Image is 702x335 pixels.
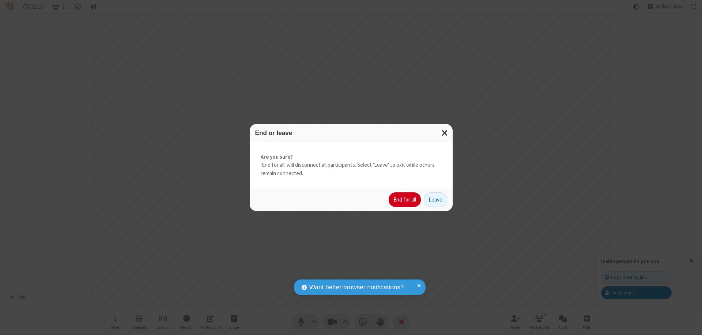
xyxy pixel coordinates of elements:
strong: Are you sure? [261,153,442,161]
button: Close modal [437,124,453,142]
div: 'End for all' will disconnect all participants. Select 'Leave' to exit while others remain connec... [250,142,453,189]
h3: End or leave [255,129,447,136]
button: Leave [424,192,447,207]
span: Want better browser notifications? [309,283,404,292]
button: End for all [389,192,421,207]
